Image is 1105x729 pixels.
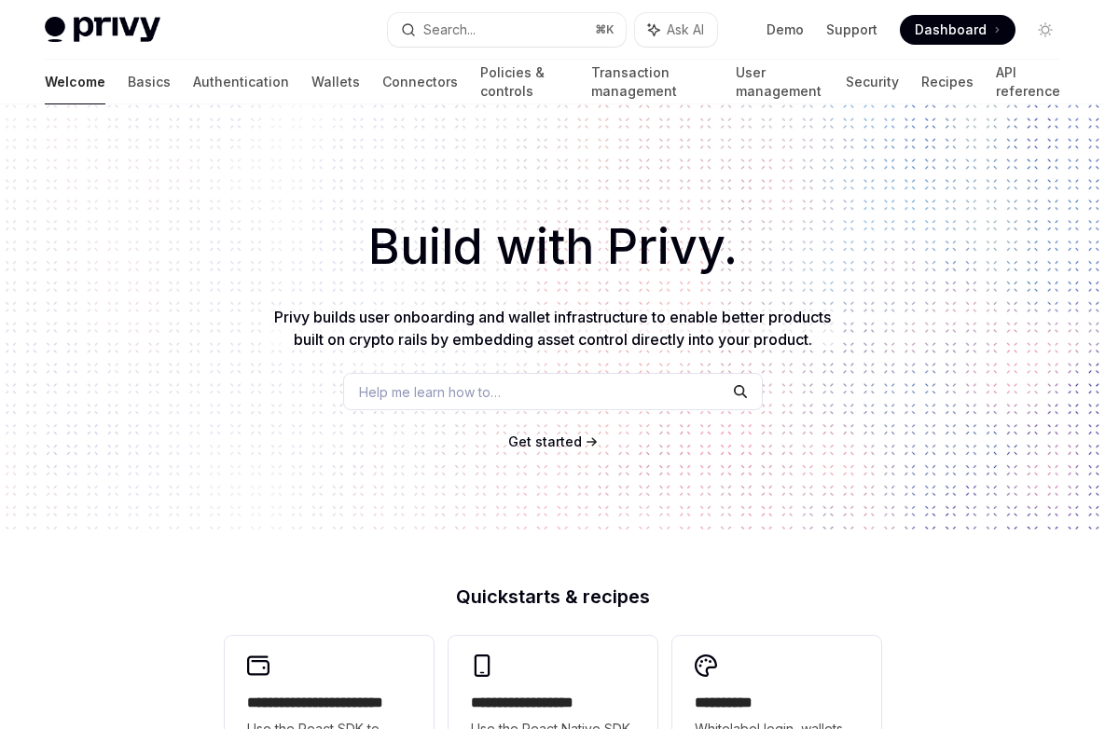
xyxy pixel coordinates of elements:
span: Privy builds user onboarding and wallet infrastructure to enable better products built on crypto ... [274,308,831,349]
a: User management [736,60,822,104]
a: Demo [767,21,804,39]
a: Recipes [921,60,974,104]
button: Ask AI [635,13,717,47]
a: Policies & controls [480,60,569,104]
button: Search...⌘K [388,13,625,47]
button: Toggle dark mode [1030,15,1060,45]
span: Help me learn how to… [359,382,501,402]
a: Basics [128,60,171,104]
a: API reference [996,60,1060,104]
span: Dashboard [915,21,987,39]
a: Get started [508,433,582,451]
a: Welcome [45,60,105,104]
a: Security [846,60,899,104]
h1: Build with Privy. [30,211,1075,283]
a: Transaction management [591,60,713,104]
span: ⌘ K [595,22,615,37]
img: light logo [45,17,160,43]
span: Ask AI [667,21,704,39]
span: Get started [508,433,582,449]
a: Wallets [311,60,360,104]
a: Authentication [193,60,289,104]
a: Dashboard [900,15,1015,45]
a: Support [826,21,877,39]
div: Search... [423,19,476,41]
h2: Quickstarts & recipes [225,587,881,606]
a: Connectors [382,60,458,104]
